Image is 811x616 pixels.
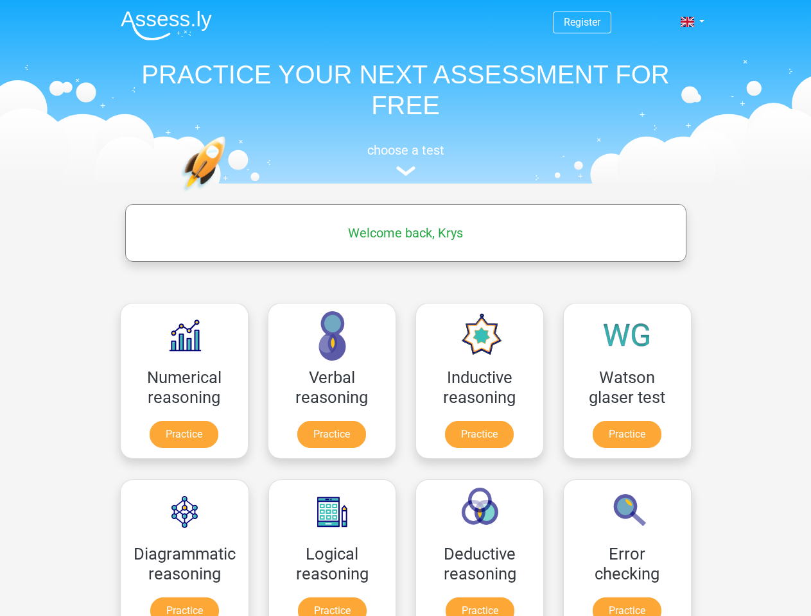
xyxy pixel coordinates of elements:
[121,10,212,40] img: Assessly
[181,136,275,252] img: practice
[110,59,701,121] h1: PRACTICE YOUR NEXT ASSESSMENT FOR FREE
[150,421,218,448] a: Practice
[132,225,680,241] h5: Welcome back, Krys
[564,16,600,28] a: Register
[445,421,514,448] a: Practice
[396,166,415,176] img: assessment
[110,142,701,176] a: choose a test
[297,421,366,448] a: Practice
[593,421,661,448] a: Practice
[110,142,701,158] h5: choose a test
